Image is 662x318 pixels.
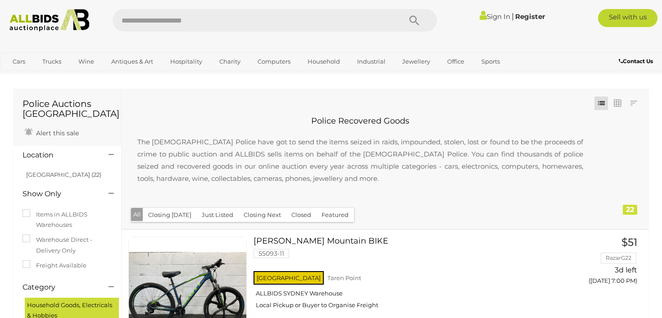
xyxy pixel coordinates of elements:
p: The [DEMOGRAPHIC_DATA] Police have got to send the items seized in raids, impounded, stolen, lost... [128,127,592,194]
a: Sports [476,54,506,69]
a: [PERSON_NAME] Mountain BIKE 55093-11 [GEOGRAPHIC_DATA] Taren Point ALLBIDS SYDNEY Warehouse Local... [260,237,554,316]
a: Wine [73,54,100,69]
button: Closed [286,208,317,222]
a: Charity [213,54,246,69]
h1: Police Auctions [GEOGRAPHIC_DATA] [23,99,112,119]
b: Contact Us [619,58,653,65]
span: $51 [621,236,637,249]
a: Sign In [480,12,510,21]
label: Warehouse Direct - Delivery Only [23,235,112,256]
label: Items in ALLBIDS Warehouses [23,209,112,230]
button: All [131,208,143,221]
img: Allbids.com.au [5,9,94,32]
a: Office [441,54,470,69]
button: Just Listed [196,208,239,222]
button: Closing Next [238,208,286,222]
h2: Police Recovered Goods [128,117,592,126]
a: Alert this sale [23,125,81,139]
button: Closing [DATE] [143,208,197,222]
a: [GEOGRAPHIC_DATA] (22) [26,171,101,178]
a: Household [302,54,346,69]
h4: Location [23,151,95,159]
div: 22 [623,205,637,215]
a: Jewellery [396,54,436,69]
h4: Show Only [23,190,95,198]
a: [GEOGRAPHIC_DATA] [7,69,82,84]
button: Featured [316,208,354,222]
a: Register [515,12,545,21]
a: Computers [252,54,296,69]
a: Sell with us [598,9,657,27]
h4: Category [23,283,95,291]
a: $51 RazarG22 3d left ([DATE] 7:00 PM) [567,237,639,290]
span: Alert this sale [34,129,79,137]
a: Hospitality [164,54,208,69]
a: Trucks [36,54,67,69]
label: Freight Available [23,260,86,271]
a: Contact Us [619,56,655,66]
a: Cars [7,54,31,69]
span: | [512,11,514,21]
a: Industrial [351,54,391,69]
a: Antiques & Art [105,54,159,69]
button: Search [392,9,437,32]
